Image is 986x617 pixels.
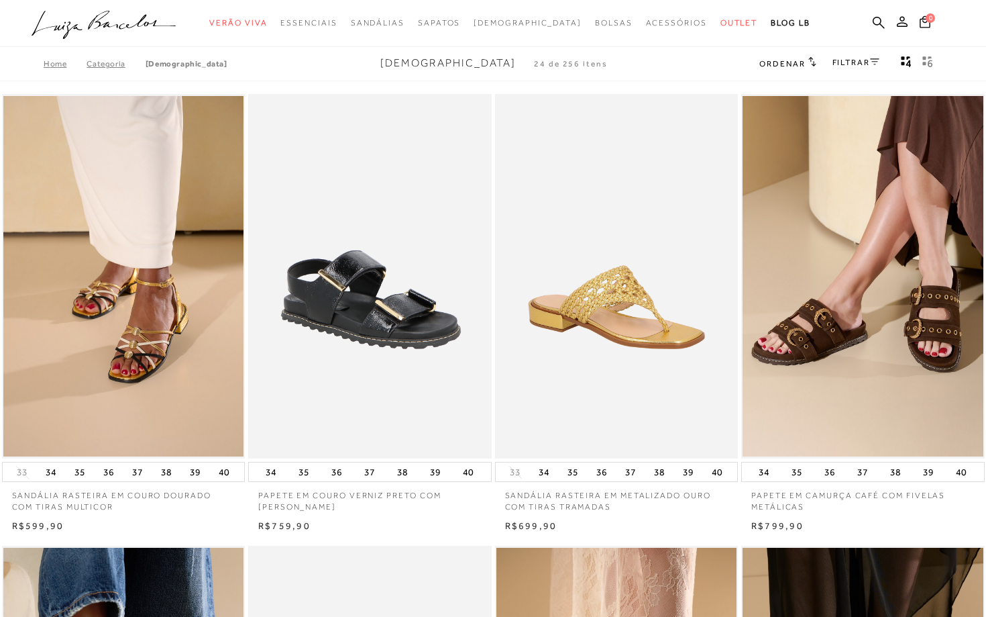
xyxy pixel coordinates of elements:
button: 38 [393,463,412,481]
a: noSubCategoriesText [474,11,582,36]
a: categoryNavScreenReaderText [720,11,758,36]
span: R$799,90 [751,520,804,531]
img: SANDÁLIA RASTEIRA EM METALIZADO OURO COM TIRAS TRAMADAS [496,96,737,457]
button: 36 [327,463,346,481]
button: 36 [820,463,839,481]
a: PAPETE EM CAMURÇA CAFÉ COM FIVELAS METÁLICAS PAPETE EM CAMURÇA CAFÉ COM FIVELAS METÁLICAS [743,96,983,457]
button: 37 [621,463,640,481]
span: Outlet [720,18,758,28]
button: 33 [506,466,525,479]
a: SANDÁLIA RASTEIRA EM COURO DOURADO COM TIRAS MULTICOR SANDÁLIA RASTEIRA EM COURO DOURADO COM TIRA... [3,96,244,457]
span: [DEMOGRAPHIC_DATA] [474,18,582,28]
button: 34 [755,463,773,481]
span: R$599,90 [12,520,64,531]
button: 0 [916,15,934,33]
a: FILTRAR [832,58,879,67]
button: 34 [535,463,553,481]
button: 38 [650,463,669,481]
a: BLOG LB [771,11,810,36]
button: 36 [592,463,611,481]
span: 24 de 256 itens [534,59,608,68]
button: 39 [426,463,445,481]
button: 37 [360,463,379,481]
button: 40 [708,463,726,481]
a: categoryNavScreenReaderText [351,11,404,36]
a: categoryNavScreenReaderText [595,11,633,36]
a: PAPETE EM COURO VERNIZ PRETO COM SOLADO TRATORADO PAPETE EM COURO VERNIZ PRETO COM SOLADO TRATORADO [250,96,490,457]
button: 40 [215,463,233,481]
a: PAPETE EM COURO VERNIZ PRETO COM [PERSON_NAME] [248,482,492,513]
button: 35 [294,463,313,481]
img: PAPETE EM COURO VERNIZ PRETO COM SOLADO TRATORADO [250,96,490,457]
a: categoryNavScreenReaderText [209,11,267,36]
button: 37 [128,463,147,481]
button: 34 [42,463,60,481]
a: Home [44,59,87,68]
span: R$699,90 [505,520,557,531]
img: PAPETE EM CAMURÇA CAFÉ COM FIVELAS METÁLICAS [743,96,983,457]
button: 35 [787,463,806,481]
button: 33 [13,466,32,479]
button: 40 [459,463,478,481]
span: Essenciais [280,18,337,28]
img: SANDÁLIA RASTEIRA EM COURO DOURADO COM TIRAS MULTICOR [3,96,244,457]
span: BLOG LB [771,18,810,28]
button: 40 [952,463,971,481]
button: 39 [679,463,698,481]
span: Bolsas [595,18,633,28]
a: PAPETE EM CAMURÇA CAFÉ COM FIVELAS METÁLICAS [741,482,985,513]
span: Sapatos [418,18,460,28]
span: [DEMOGRAPHIC_DATA] [380,57,516,69]
a: categoryNavScreenReaderText [280,11,337,36]
span: Sandálias [351,18,404,28]
button: 36 [99,463,118,481]
a: SANDÁLIA RASTEIRA EM COURO DOURADO COM TIRAS MULTICOR [2,482,245,513]
a: [DEMOGRAPHIC_DATA] [146,59,227,68]
button: 38 [886,463,905,481]
span: R$759,90 [258,520,311,531]
a: SANDÁLIA RASTEIRA EM METALIZADO OURO COM TIRAS TRAMADAS SANDÁLIA RASTEIRA EM METALIZADO OURO COM ... [496,96,737,457]
button: gridText6Desc [918,55,937,73]
span: Verão Viva [209,18,267,28]
span: Acessórios [646,18,707,28]
span: Ordenar [759,59,805,68]
button: 39 [186,463,205,481]
a: Categoria [87,59,145,68]
button: 38 [157,463,176,481]
a: SANDÁLIA RASTEIRA EM METALIZADO OURO COM TIRAS TRAMADAS [495,482,738,513]
button: 35 [70,463,89,481]
a: categoryNavScreenReaderText [418,11,460,36]
button: 37 [853,463,872,481]
a: categoryNavScreenReaderText [646,11,707,36]
button: 34 [262,463,280,481]
button: 39 [919,463,938,481]
button: Mostrar 4 produtos por linha [897,55,916,73]
span: 0 [926,13,935,23]
button: 35 [563,463,582,481]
